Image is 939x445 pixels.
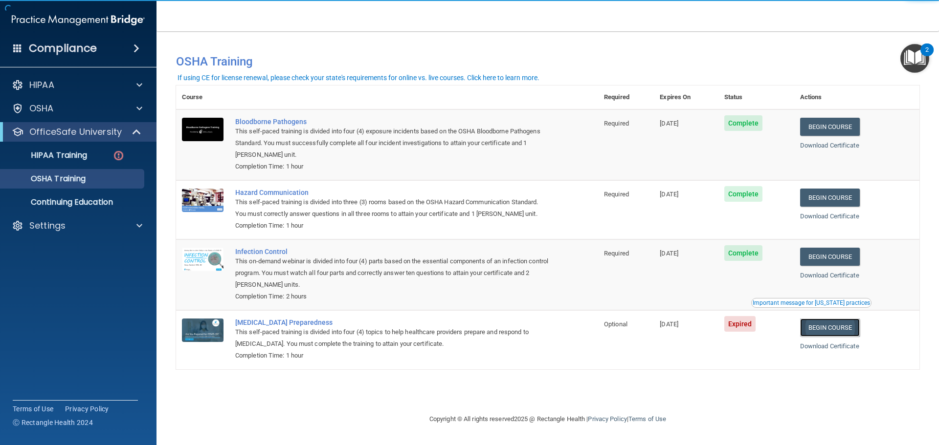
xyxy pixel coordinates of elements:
[800,118,860,136] a: Begin Course
[718,85,794,109] th: Status
[800,272,859,279] a: Download Certificate
[235,118,549,126] a: Bloodborne Pathogens
[6,174,86,184] p: OSHA Training
[800,248,860,266] a: Begin Course
[770,376,927,415] iframe: Drift Widget Chat Controller
[176,55,919,68] h4: OSHA Training
[588,415,626,423] a: Privacy Policy
[604,191,629,198] span: Required
[176,85,229,109] th: Course
[604,120,629,127] span: Required
[29,220,66,232] p: Settings
[900,44,929,73] button: Open Resource Center, 2 new notifications
[660,191,678,198] span: [DATE]
[12,79,142,91] a: HIPAA
[925,50,929,63] div: 2
[753,300,870,306] div: Important message for [US_STATE] practices
[660,120,678,127] span: [DATE]
[235,220,549,232] div: Completion Time: 1 hour
[12,103,142,114] a: OSHA
[724,245,763,261] span: Complete
[12,126,142,138] a: OfficeSafe University
[660,320,678,328] span: [DATE]
[13,418,93,427] span: Ⓒ Rectangle Health 2024
[6,150,87,160] p: HIPAA Training
[604,250,629,257] span: Required
[800,142,859,149] a: Download Certificate
[800,342,859,350] a: Download Certificate
[235,318,549,326] a: [MEDICAL_DATA] Preparedness
[235,326,549,350] div: This self-paced training is divided into four (4) topics to help healthcare providers prepare and...
[235,291,549,302] div: Completion Time: 2 hours
[235,248,549,255] a: Infection Control
[235,196,549,220] div: This self-paced training is divided into three (3) rooms based on the OSHA Hazard Communication S...
[800,212,859,220] a: Download Certificate
[12,10,145,30] img: PMB logo
[235,126,549,161] div: This self-paced training is divided into four (4) exposure incidents based on the OSHA Bloodborne...
[235,255,549,291] div: This on-demand webinar is divided into four (4) parts based on the essential components of an inf...
[800,318,860,337] a: Begin Course
[29,126,122,138] p: OfficeSafe University
[628,415,666,423] a: Terms of Use
[235,350,549,361] div: Completion Time: 1 hour
[724,316,756,332] span: Expired
[176,73,541,83] button: If using CE for license renewal, please check your state's requirements for online vs. live cours...
[660,250,678,257] span: [DATE]
[724,115,763,131] span: Complete
[178,74,539,81] div: If using CE for license renewal, please check your state's requirements for online vs. live cours...
[65,404,109,414] a: Privacy Policy
[654,85,718,109] th: Expires On
[751,298,872,308] button: Read this if you are a dental practitioner in the state of CA
[794,85,919,109] th: Actions
[235,161,549,172] div: Completion Time: 1 hour
[29,42,97,55] h4: Compliance
[29,79,54,91] p: HIPAA
[598,85,654,109] th: Required
[724,186,763,202] span: Complete
[12,220,142,232] a: Settings
[29,103,54,114] p: OSHA
[235,189,549,196] a: Hazard Communication
[6,197,140,207] p: Continuing Education
[369,403,726,435] div: Copyright © All rights reserved 2025 @ Rectangle Health | |
[800,189,860,207] a: Begin Course
[112,149,125,162] img: danger-circle.6113f641.png
[13,404,53,414] a: Terms of Use
[604,320,627,328] span: Optional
